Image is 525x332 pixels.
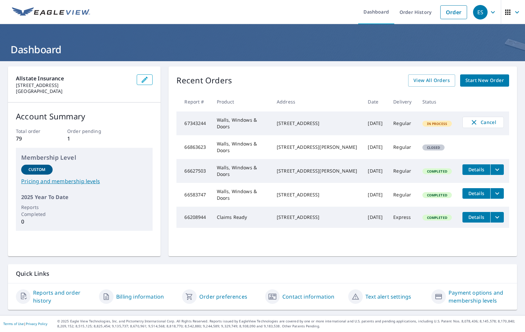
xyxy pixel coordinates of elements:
td: Express [388,207,417,228]
span: View All Orders [413,76,450,85]
a: Reports and order history [33,289,94,305]
div: [STREET_ADDRESS][PERSON_NAME] [277,168,357,174]
p: Order pending [67,128,101,135]
a: Text alert settings [365,293,411,301]
td: Walls, Windows & Doors [212,159,271,183]
p: Membership Level [21,153,147,162]
button: detailsBtn-66208944 [462,212,490,223]
th: Date [362,92,388,111]
span: Details [466,166,486,173]
span: Start New Order [465,76,504,85]
p: Recent Orders [176,74,232,87]
td: Walls, Windows & Doors [212,183,271,207]
span: Completed [423,215,451,220]
p: 1 [67,135,101,143]
p: Custom [28,167,46,173]
td: Walls, Windows & Doors [212,111,271,135]
a: Privacy Policy [26,321,47,326]
th: Report # [176,92,211,111]
span: Closed [423,145,444,150]
span: Completed [423,193,451,197]
a: View All Orders [408,74,455,87]
td: Regular [388,159,417,183]
td: 66627503 [176,159,211,183]
td: 66863623 [176,135,211,159]
td: Regular [388,111,417,135]
a: Order preferences [199,293,247,301]
td: 66583747 [176,183,211,207]
span: In Process [423,121,452,126]
td: Regular [388,183,417,207]
th: Product [212,92,271,111]
p: [GEOGRAPHIC_DATA] [16,88,131,94]
button: detailsBtn-66583747 [462,188,490,199]
p: | [3,322,47,326]
p: Reports Completed [21,204,53,218]
a: Payment options and membership levels [449,289,509,305]
p: Quick Links [16,270,509,278]
span: Details [466,214,486,220]
p: 0 [21,218,53,226]
p: © 2025 Eagle View Technologies, Inc. and Pictometry International Corp. All Rights Reserved. Repo... [57,319,522,329]
td: Walls, Windows & Doors [212,135,271,159]
a: Start New Order [460,74,509,87]
a: Billing information [116,293,164,301]
p: [STREET_ADDRESS] [16,82,131,88]
td: 66208944 [176,207,211,228]
a: Contact information [282,293,334,301]
img: EV Logo [12,7,90,17]
div: [STREET_ADDRESS] [277,120,357,127]
span: Cancel [469,118,497,126]
a: Pricing and membership levels [21,177,147,185]
td: 67343244 [176,111,211,135]
td: [DATE] [362,159,388,183]
button: detailsBtn-66627503 [462,164,490,175]
div: [STREET_ADDRESS] [277,191,357,198]
span: Completed [423,169,451,174]
a: Terms of Use [3,321,24,326]
button: filesDropdownBtn-66627503 [490,164,504,175]
button: filesDropdownBtn-66583747 [490,188,504,199]
span: Details [466,190,486,196]
td: [DATE] [362,207,388,228]
td: [DATE] [362,183,388,207]
div: [STREET_ADDRESS] [277,214,357,221]
p: Total order [16,128,50,135]
p: Account Summary [16,110,153,122]
th: Status [417,92,457,111]
td: [DATE] [362,135,388,159]
th: Delivery [388,92,417,111]
button: Cancel [462,117,504,128]
td: [DATE] [362,111,388,135]
th: Address [271,92,362,111]
h1: Dashboard [8,43,517,56]
p: 2025 Year To Date [21,193,147,201]
button: filesDropdownBtn-66208944 [490,212,504,223]
p: 79 [16,135,50,143]
td: Regular [388,135,417,159]
div: [STREET_ADDRESS][PERSON_NAME] [277,144,357,150]
td: Claims Ready [212,207,271,228]
div: ES [473,5,488,20]
p: Allstate Insurance [16,74,131,82]
a: Order [440,5,467,19]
